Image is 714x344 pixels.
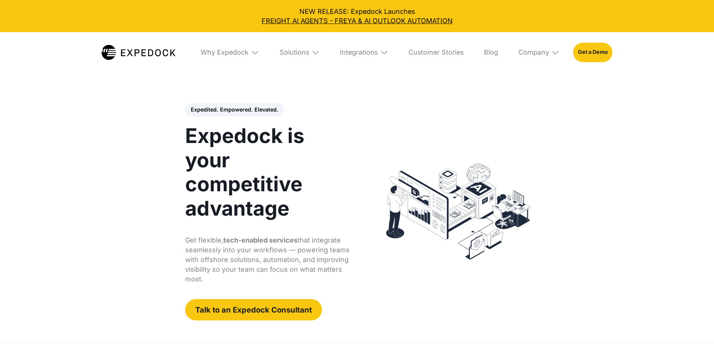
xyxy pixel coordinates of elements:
[518,48,549,57] div: Company
[340,48,378,57] div: Integrations
[185,124,351,220] h1: Expedock is your competitive advantage
[185,235,351,284] p: Get flexible, that integrate seamlessly into your workflows — powering teams with offshore soluti...
[7,16,707,25] a: FREIGHT AI AGENTS - FREYA & AI OUTLOOK AUTOMATION
[7,7,707,25] div: NEW RELEASE: Expedock Launches
[201,48,248,57] div: Why Expedock
[477,32,505,73] a: Blog
[280,48,309,57] div: Solutions
[185,299,322,320] a: Talk to an Expedock Consultant
[223,236,298,244] strong: tech-enabled services
[402,32,470,73] a: Customer Stories
[573,43,612,62] a: Get a Demo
